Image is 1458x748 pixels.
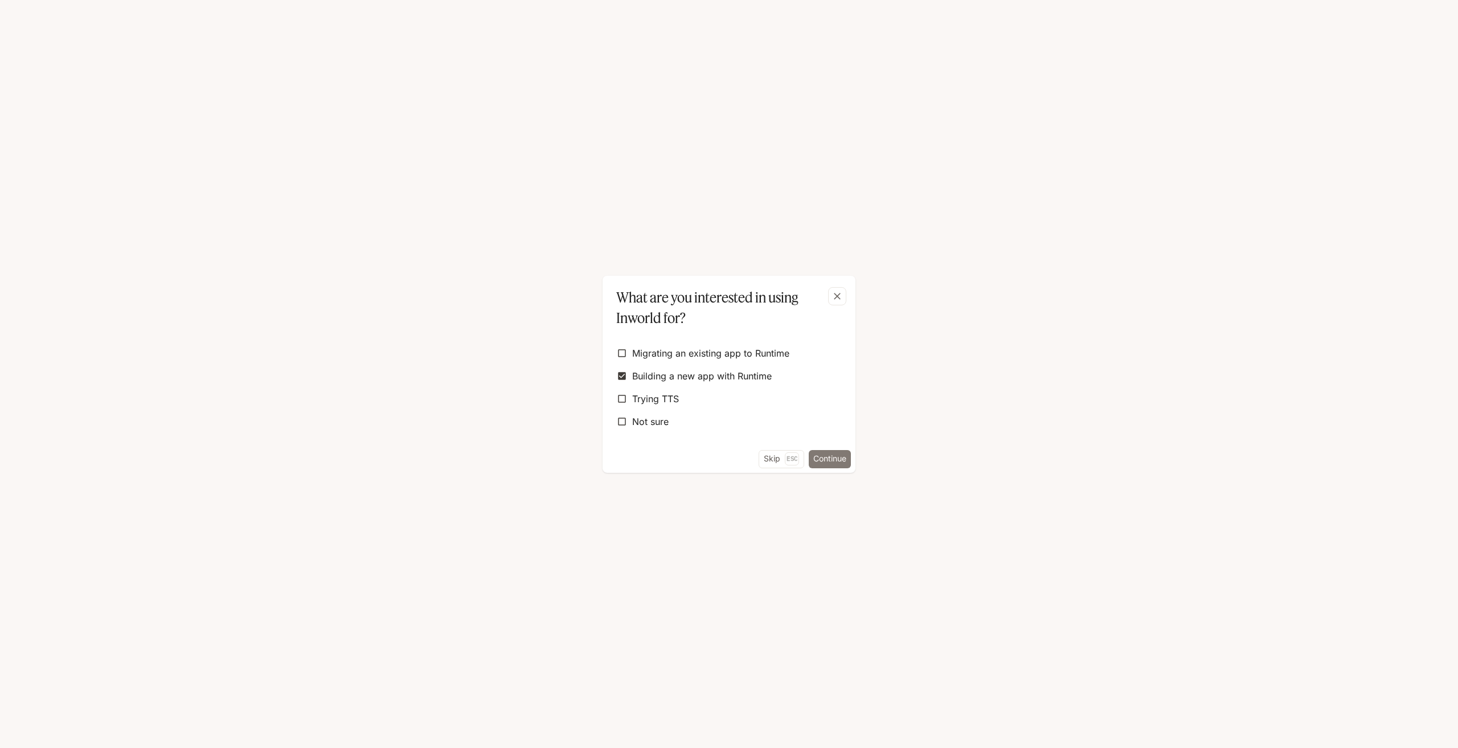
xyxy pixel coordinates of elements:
span: Not sure [632,415,669,428]
span: Building a new app with Runtime [632,369,772,383]
span: Trying TTS [632,392,679,406]
button: Continue [809,450,851,468]
button: SkipEsc [759,450,804,468]
p: What are you interested in using Inworld for? [616,287,837,328]
p: Esc [785,452,799,465]
span: Migrating an existing app to Runtime [632,346,789,360]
